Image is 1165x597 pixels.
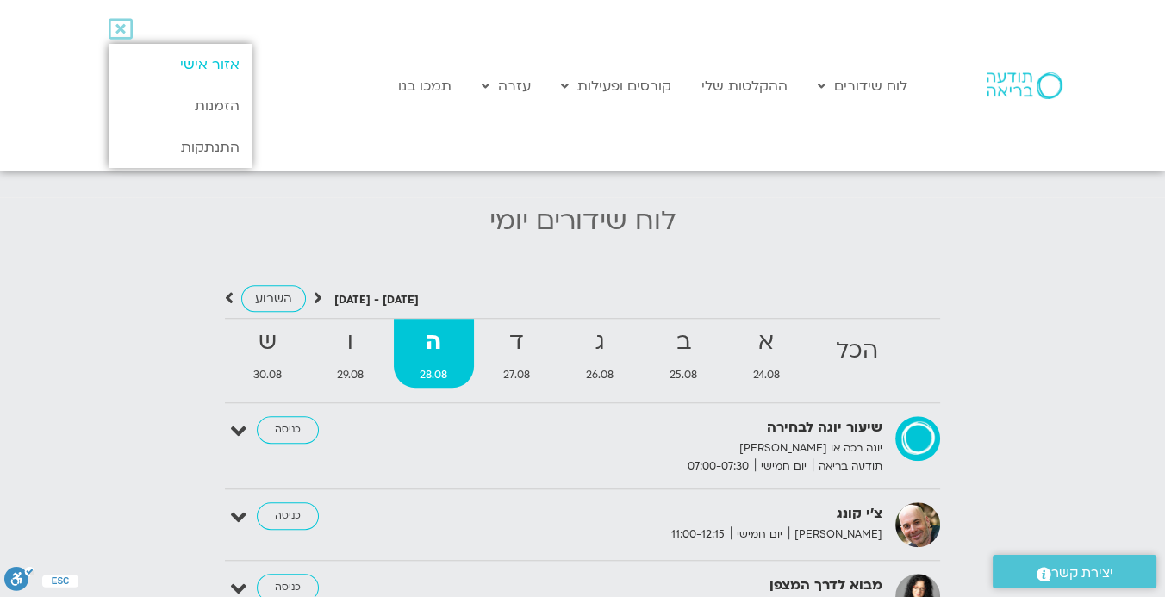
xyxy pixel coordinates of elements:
span: 25.08 [644,366,724,384]
span: יצירת קשר [1051,562,1113,585]
span: תודעה בריאה [813,457,882,476]
strong: ו [311,323,390,362]
h2: לוח שידורים יומי [9,206,1156,236]
a: עזרה [473,70,539,103]
a: א24.08 [726,319,806,388]
a: ההקלטות שלי [693,70,796,103]
a: כניסה [257,502,319,530]
a: התנתקות [109,127,252,168]
a: השבוע [241,285,306,312]
p: [DATE] - [DATE] [334,291,419,309]
span: 07:00-07:30 [682,457,755,476]
a: אזור אישי [109,44,252,85]
a: לוח שידורים [809,70,916,103]
strong: ש [227,323,308,362]
img: תודעה בריאה [987,72,1062,98]
p: יוגה רכה או [PERSON_NAME] [460,439,882,457]
span: [PERSON_NAME] [788,525,882,544]
a: יצירת קשר [993,555,1156,588]
span: 28.08 [394,366,474,384]
a: קורסים ופעילות [552,70,680,103]
span: 11:00-12:15 [665,525,731,544]
span: יום חמישי [755,457,813,476]
span: 29.08 [311,366,390,384]
strong: הכל [809,332,904,370]
strong: מבוא לדרך המצפן [460,574,882,597]
a: תמכו בנו [389,70,460,103]
a: ו29.08 [311,319,390,388]
a: ש30.08 [227,319,308,388]
strong: א [726,323,806,362]
strong: ה [394,323,474,362]
a: ב25.08 [644,319,724,388]
a: הזמנות [109,85,252,127]
a: ד27.08 [477,319,557,388]
strong: צ'י קונג [460,502,882,525]
strong: ב [644,323,724,362]
a: ה28.08 [394,319,474,388]
strong: שיעור יוגה לבחירה [460,416,882,439]
span: 30.08 [227,366,308,384]
a: הכל [809,319,904,388]
span: 27.08 [477,366,557,384]
a: ג26.08 [560,319,640,388]
strong: ד [477,323,557,362]
a: כניסה [257,416,319,444]
span: השבוע [255,290,292,307]
strong: ג [560,323,640,362]
span: 26.08 [560,366,640,384]
span: 24.08 [726,366,806,384]
span: יום חמישי [731,525,788,544]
